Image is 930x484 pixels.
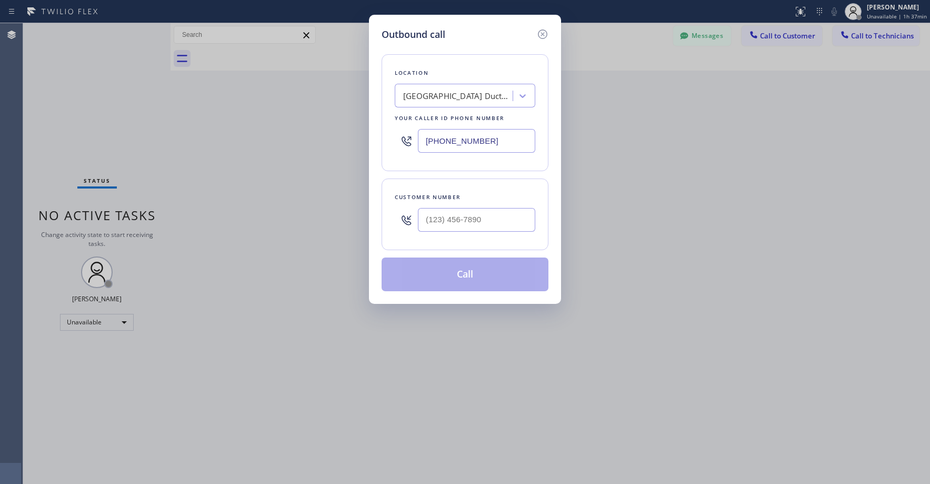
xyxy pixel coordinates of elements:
[395,113,535,124] div: Your caller id phone number
[382,27,445,42] h5: Outbound call
[382,258,548,291] button: Call
[395,67,535,78] div: Location
[395,192,535,203] div: Customer number
[403,90,514,102] div: [GEOGRAPHIC_DATA] Ductwork
[418,129,535,153] input: (123) 456-7890
[418,208,535,232] input: (123) 456-7890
